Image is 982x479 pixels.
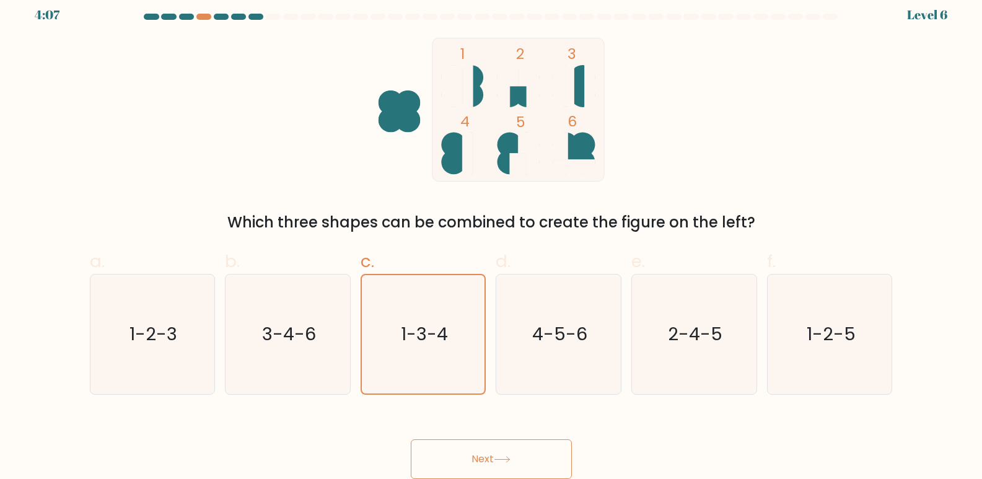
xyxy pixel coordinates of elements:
div: Level 6 [907,6,947,24]
div: Which three shapes can be combined to create the figure on the left? [97,211,885,234]
text: 4-5-6 [532,322,587,347]
tspan: 5 [516,112,525,132]
tspan: 2 [516,43,524,64]
span: a. [90,249,105,273]
tspan: 4 [460,111,469,131]
tspan: 3 [568,43,576,64]
span: e. [631,249,645,273]
span: c. [361,249,374,273]
tspan: 6 [568,111,577,131]
span: f. [767,249,776,273]
text: 2-4-5 [668,322,722,347]
div: 4:07 [35,6,59,24]
span: b. [225,249,240,273]
text: 1-2-5 [807,322,856,347]
tspan: 1 [460,43,464,64]
button: Next [411,439,572,479]
text: 1-3-4 [401,322,448,346]
text: 3-4-6 [262,322,316,347]
span: d. [496,249,511,273]
text: 1-2-3 [129,322,177,347]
